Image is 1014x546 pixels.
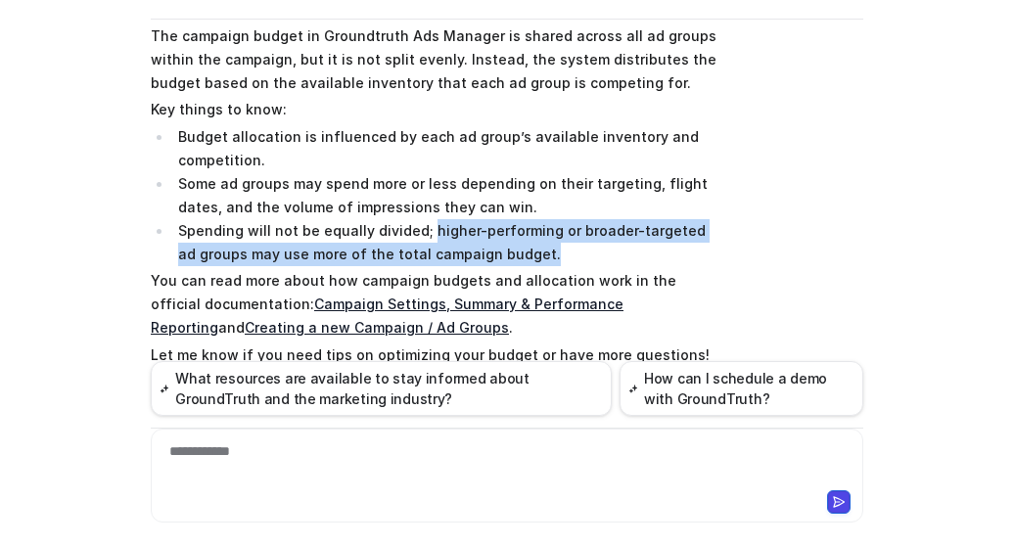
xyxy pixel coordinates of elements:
button: What resources are available to stay informed about GroundTruth and the marketing industry? [151,361,612,416]
p: Let me know if you need tips on optimizing your budget or have more questions! [151,343,723,367]
p: The campaign budget in Groundtruth Ads Manager is shared across all ad groups within the campaign... [151,24,723,95]
p: Key things to know: [151,98,723,121]
li: Budget allocation is influenced by each ad group’s available inventory and competition. [172,125,723,172]
a: Creating a new Campaign / Ad Groups [245,319,509,336]
li: Spending will not be equally divided; higher-performing or broader-targeted ad groups may use mor... [172,219,723,266]
p: You can read more about how campaign budgets and allocation work in the official documentation: a... [151,269,723,340]
a: Campaign Settings, Summary & Performance Reporting [151,296,623,336]
button: How can I schedule a demo with GroundTruth? [620,361,863,416]
li: Some ad groups may spend more or less depending on their targeting, flight dates, and the volume ... [172,172,723,219]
